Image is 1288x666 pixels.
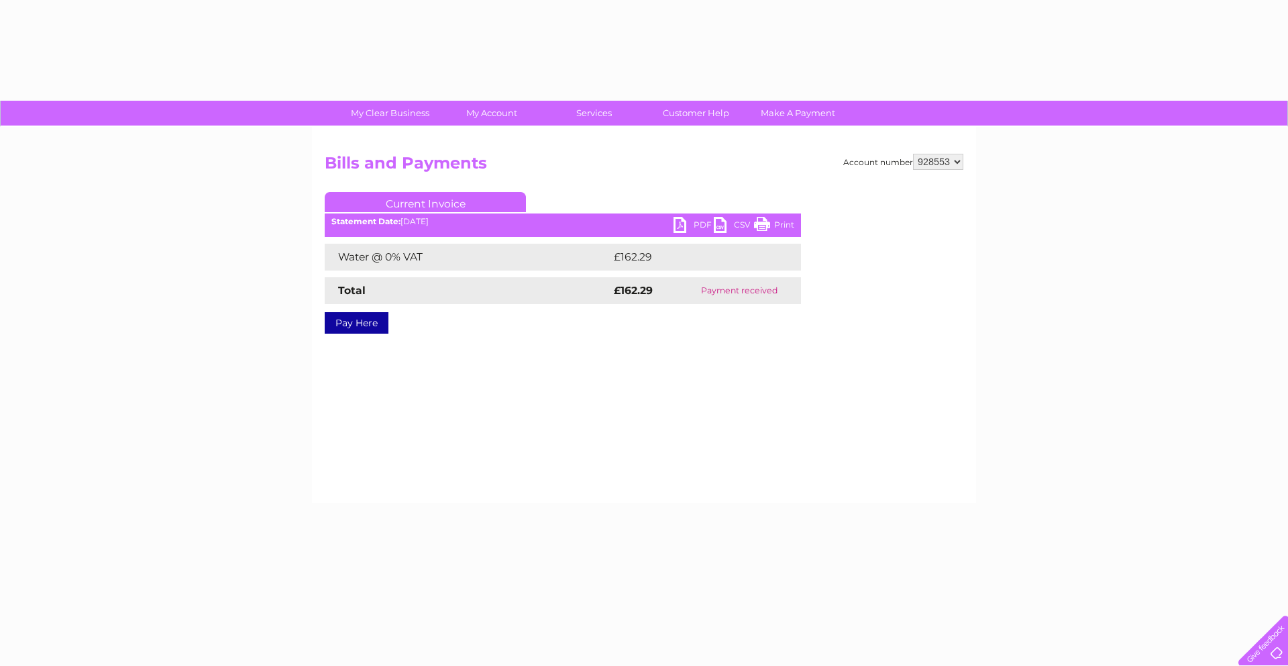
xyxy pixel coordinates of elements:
[331,216,400,226] b: Statement Date:
[325,217,801,226] div: [DATE]
[610,244,776,271] td: £162.29
[754,217,794,236] a: Print
[678,277,801,304] td: Payment received
[743,101,853,126] a: Make A Payment
[674,217,714,236] a: PDF
[843,154,963,170] div: Account number
[539,101,649,126] a: Services
[325,312,388,334] a: Pay Here
[325,244,610,271] td: Water @ 0% VAT
[325,192,526,212] a: Current Invoice
[437,101,547,126] a: My Account
[325,154,963,179] h2: Bills and Payments
[714,217,754,236] a: CSV
[335,101,445,126] a: My Clear Business
[338,284,366,297] strong: Total
[614,284,653,297] strong: £162.29
[641,101,751,126] a: Customer Help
